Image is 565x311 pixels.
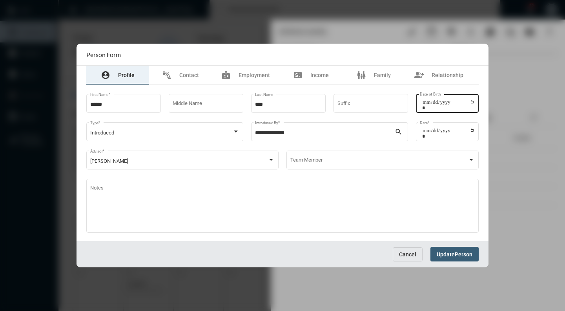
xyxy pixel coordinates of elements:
mat-icon: family_restroom [357,70,366,80]
h2: Person Form [86,51,121,58]
span: Update [437,251,455,258]
mat-icon: account_circle [101,70,110,80]
span: Contact [179,72,199,78]
mat-icon: search [395,128,404,137]
mat-icon: price_change [293,70,303,80]
mat-icon: group_add [414,70,424,80]
span: Employment [239,72,270,78]
span: Person [455,251,472,258]
mat-icon: connect_without_contact [162,70,171,80]
button: UpdatePerson [430,247,479,261]
span: Family [374,72,391,78]
span: Income [310,72,329,78]
span: Cancel [399,251,416,258]
span: Relationship [432,72,463,78]
span: Introduced [90,130,114,136]
mat-icon: badge [221,70,231,80]
span: Profile [118,72,135,78]
span: [PERSON_NAME] [90,158,128,164]
button: Cancel [393,247,423,261]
